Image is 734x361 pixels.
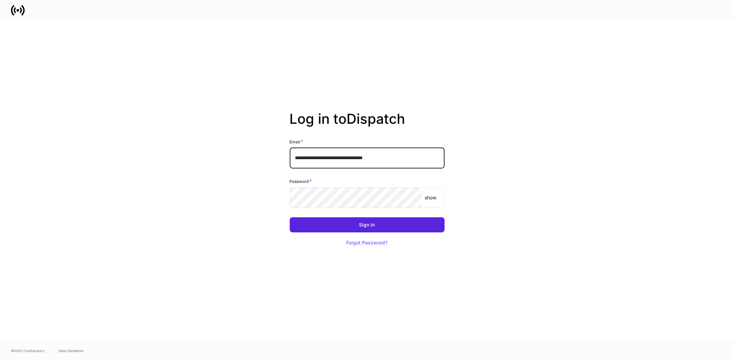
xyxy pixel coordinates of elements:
[290,178,312,185] h6: Password
[425,194,436,201] p: show
[290,217,445,232] button: Sign In
[290,138,304,145] h6: Email
[338,235,396,250] button: Forgot Password?
[290,111,445,138] h2: Log in to Dispatch
[347,240,388,245] div: Forgot Password?
[359,222,375,227] div: Sign In
[58,348,84,353] a: Data Disclaimer
[11,348,45,353] span: © 2025 OneAdvisory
